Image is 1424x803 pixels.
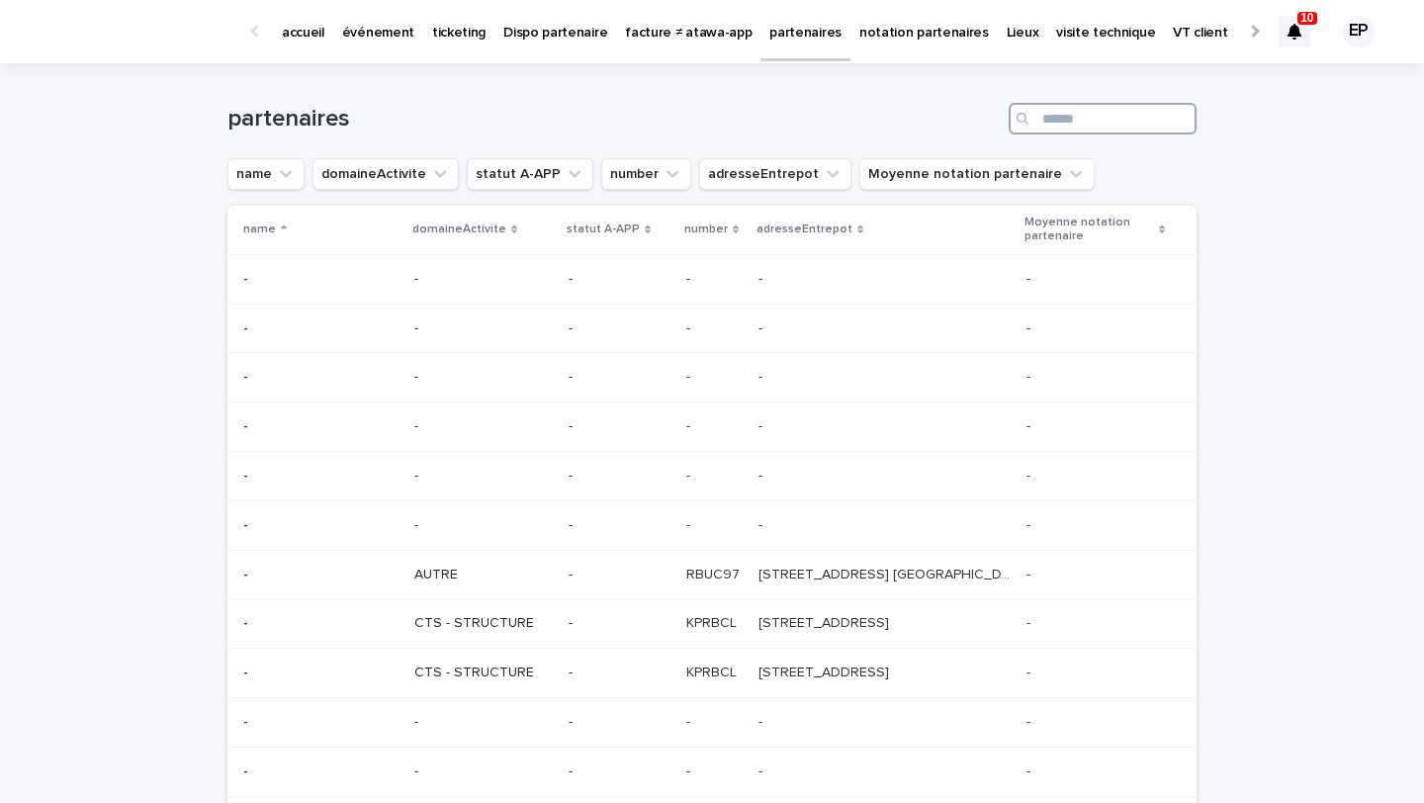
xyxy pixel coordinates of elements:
[758,464,766,485] p: -
[569,418,670,435] p: -
[1026,513,1034,534] p: -
[686,563,744,583] p: RBUC97
[1009,103,1197,134] input: Search
[227,402,1197,452] tr: -- ---- -- --
[414,369,553,386] p: -
[1026,365,1034,386] p: -
[227,649,1197,698] tr: -- CTS - STRUCTURE-KPRBCLKPRBCL [STREET_ADDRESS][STREET_ADDRESS] --
[243,759,252,780] p: -
[412,219,506,240] p: domaineActivite
[227,747,1197,796] tr: -- ---- -- --
[414,615,553,632] p: CTS - STRUCTURE
[569,369,670,386] p: -
[1026,464,1034,485] p: -
[569,517,670,534] p: -
[569,468,670,485] p: -
[758,563,1015,583] p: [STREET_ADDRESS] [GEOGRAPHIC_DATA]
[243,267,252,288] p: -
[859,158,1095,190] button: Moyenne notation partenaire
[1026,414,1034,435] p: -
[686,365,694,386] p: -
[414,714,553,731] p: -
[758,365,766,386] p: -
[686,710,694,731] p: -
[227,254,1197,304] tr: -- ---- -- --
[243,464,252,485] p: -
[414,271,553,288] p: -
[227,105,1001,134] h1: partenaires
[1026,267,1034,288] p: -
[686,267,694,288] p: -
[227,304,1197,353] tr: -- ---- -- --
[569,615,670,632] p: -
[414,517,553,534] p: -
[1279,16,1310,47] div: 10
[569,271,670,288] p: -
[1300,11,1313,25] p: 10
[414,763,553,780] p: -
[227,158,305,190] button: name
[243,611,252,632] p: -
[243,414,252,435] p: -
[686,513,694,534] p: -
[243,365,252,386] p: -
[569,763,670,780] p: -
[40,12,231,51] img: Ls34BcGeRexTGTNfXpUC
[227,550,1197,599] tr: -- AUTRE-RBUC97RBUC97 [STREET_ADDRESS] [GEOGRAPHIC_DATA][STREET_ADDRESS] [GEOGRAPHIC_DATA] --
[686,414,694,435] p: -
[758,661,893,681] p: [STREET_ADDRESS]
[243,513,252,534] p: -
[686,464,694,485] p: -
[414,567,553,583] p: AUTRE
[567,219,640,240] p: statut A-APP
[1026,759,1034,780] p: -
[758,414,766,435] p: -
[1026,710,1034,731] p: -
[684,219,728,240] p: number
[569,320,670,337] p: -
[414,665,553,681] p: CTS - STRUCTURE
[758,316,766,337] p: -
[569,665,670,681] p: -
[227,500,1197,550] tr: -- ---- -- --
[1026,316,1034,337] p: -
[414,468,553,485] p: -
[414,418,553,435] p: -
[227,353,1197,402] tr: -- ---- -- --
[243,219,276,240] p: name
[243,710,252,731] p: -
[227,697,1197,747] tr: -- ---- -- --
[1024,212,1154,248] p: Moyenne notation partenaire
[686,661,741,681] p: KPRBCL
[758,267,766,288] p: -
[569,714,670,731] p: -
[758,710,766,731] p: -
[758,759,766,780] p: -
[758,513,766,534] p: -
[243,661,252,681] p: -
[1343,16,1375,47] div: EP
[756,219,852,240] p: adresseEntrepot
[1026,661,1034,681] p: -
[467,158,593,190] button: statut A-APP
[569,567,670,583] p: -
[1026,563,1034,583] p: -
[227,599,1197,649] tr: -- CTS - STRUCTURE-KPRBCLKPRBCL [STREET_ADDRESS][STREET_ADDRESS] --
[758,611,893,632] p: [STREET_ADDRESS]
[1026,611,1034,632] p: -
[601,158,691,190] button: number
[686,759,694,780] p: -
[686,611,741,632] p: KPRBCL
[699,158,851,190] button: adresseEntrepot
[243,563,252,583] p: -
[414,320,553,337] p: -
[227,451,1197,500] tr: -- ---- -- --
[243,316,252,337] p: -
[686,316,694,337] p: -
[312,158,459,190] button: domaineActivite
